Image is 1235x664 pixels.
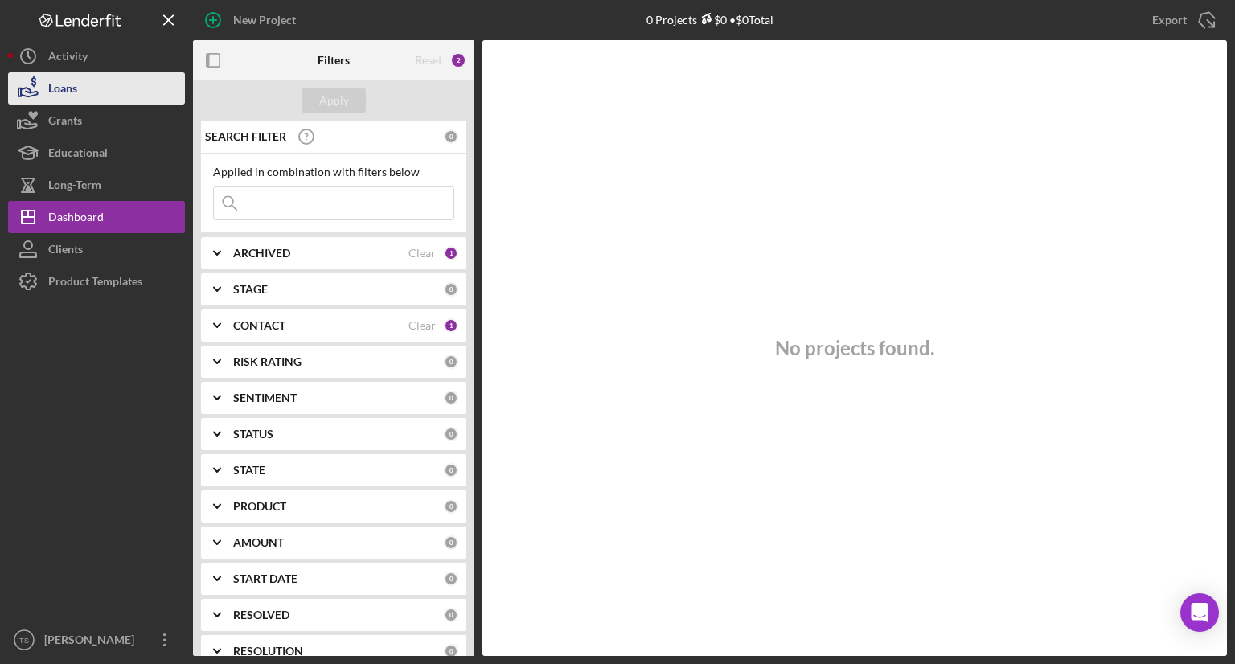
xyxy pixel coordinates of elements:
[444,355,458,369] div: 0
[40,624,145,660] div: [PERSON_NAME]
[8,72,185,105] button: Loans
[697,13,727,27] div: $0
[444,129,458,144] div: 0
[233,4,296,36] div: New Project
[233,572,297,585] b: START DATE
[319,88,349,113] div: Apply
[233,500,286,513] b: PRODUCT
[233,428,273,441] b: STATUS
[302,88,366,113] button: Apply
[213,166,454,178] div: Applied in combination with filters below
[444,608,458,622] div: 0
[233,391,297,404] b: SENTIMENT
[444,572,458,586] div: 0
[444,499,458,514] div: 0
[444,391,458,405] div: 0
[444,318,458,333] div: 1
[408,319,436,332] div: Clear
[444,427,458,441] div: 0
[48,201,104,237] div: Dashboard
[444,246,458,260] div: 1
[233,247,290,260] b: ARCHIVED
[450,52,466,68] div: 2
[646,13,773,27] div: 0 Projects • $0 Total
[8,265,185,297] button: Product Templates
[48,40,88,76] div: Activity
[205,130,286,143] b: SEARCH FILTER
[1136,4,1227,36] button: Export
[775,337,934,359] h3: No projects found.
[233,609,289,621] b: RESOLVED
[415,54,442,67] div: Reset
[48,265,142,301] div: Product Templates
[233,319,285,332] b: CONTACT
[233,283,268,296] b: STAGE
[48,72,77,109] div: Loans
[8,169,185,201] button: Long-Term
[444,282,458,297] div: 0
[8,40,185,72] button: Activity
[444,463,458,478] div: 0
[1180,593,1219,632] div: Open Intercom Messenger
[8,201,185,233] button: Dashboard
[233,355,302,368] b: RISK RATING
[48,233,83,269] div: Clients
[19,636,29,645] text: TS
[48,169,101,205] div: Long-Term
[48,137,108,173] div: Educational
[233,536,284,549] b: AMOUNT
[1152,4,1187,36] div: Export
[444,644,458,658] div: 0
[48,105,82,141] div: Grants
[233,464,265,477] b: STATE
[8,137,185,169] button: Educational
[193,4,312,36] button: New Project
[8,624,185,656] button: TS[PERSON_NAME]
[8,105,185,137] button: Grants
[8,233,185,265] button: Clients
[444,535,458,550] div: 0
[233,645,303,658] b: RESOLUTION
[318,54,350,67] b: Filters
[408,247,436,260] div: Clear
